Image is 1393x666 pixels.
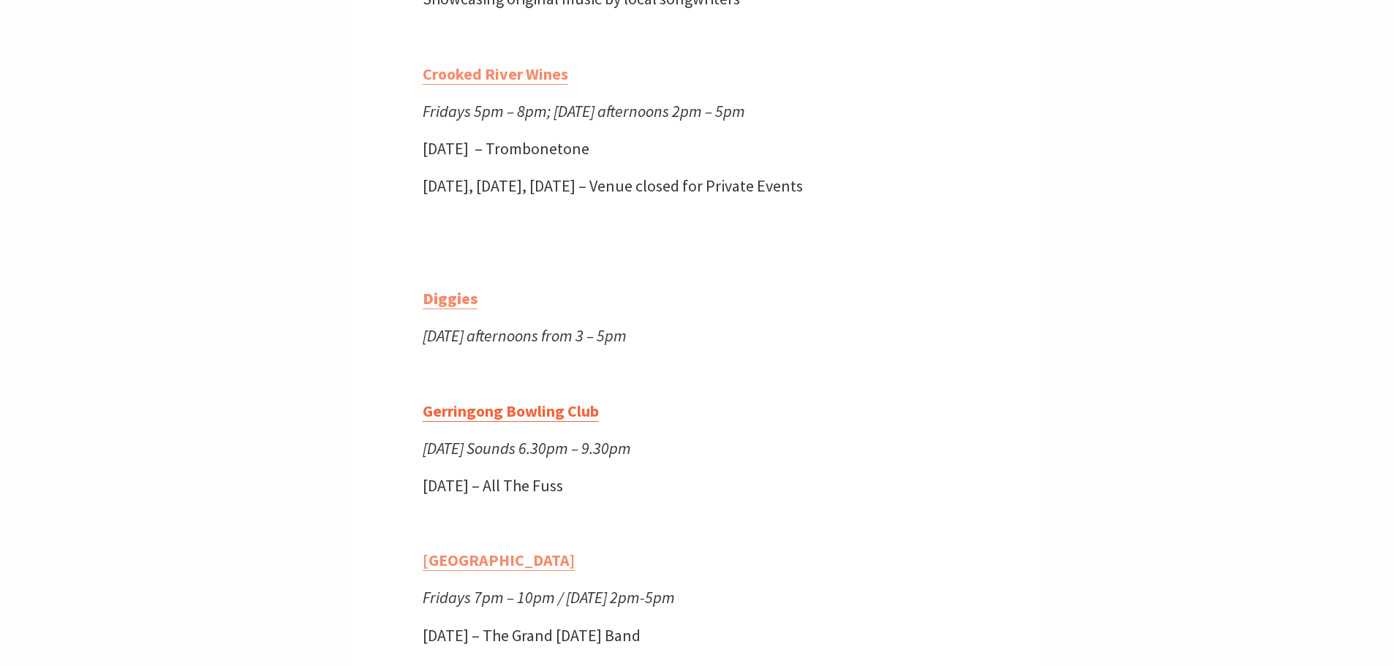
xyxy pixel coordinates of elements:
p: [DATE], [DATE], [DATE] – Venue closed for Private Events [423,173,971,199]
p: [DATE] – The Grand [DATE] Band [423,623,971,648]
em: [DATE] afternoons from 3 – 5pm [423,325,627,346]
p: [DATE] – Trombonetone [423,136,971,162]
em: Fridays 5pm – 8pm; [DATE] afternoons 2pm – 5pm [423,101,745,121]
a: [GEOGRAPHIC_DATA] [423,550,575,571]
a: Diggies [423,288,477,309]
a: Gerringong Bowling Club [423,401,599,422]
p: [DATE] – All The Fuss [423,473,971,499]
em: [DATE] Sounds 6.30pm – 9.30pm [423,438,631,458]
em: Fridays 7pm – 10pm / [DATE] 2pm-5pm [423,587,675,608]
a: Crooked River Wines [423,64,568,85]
